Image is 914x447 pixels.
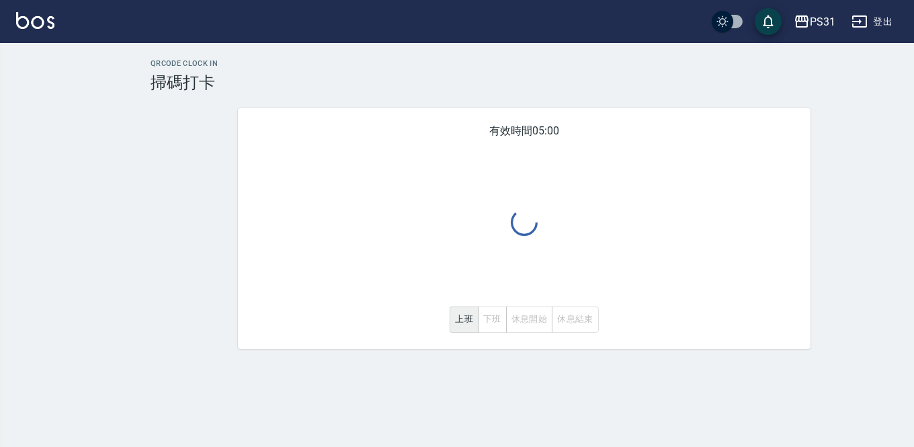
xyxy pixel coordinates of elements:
[151,59,898,68] h2: QRcode Clock In
[755,8,782,35] button: save
[151,73,898,92] h3: 掃碼打卡
[846,9,898,34] button: 登出
[238,108,811,349] div: 有效時間 05:00
[810,13,835,30] div: PS31
[16,12,54,29] img: Logo
[788,8,841,36] button: PS31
